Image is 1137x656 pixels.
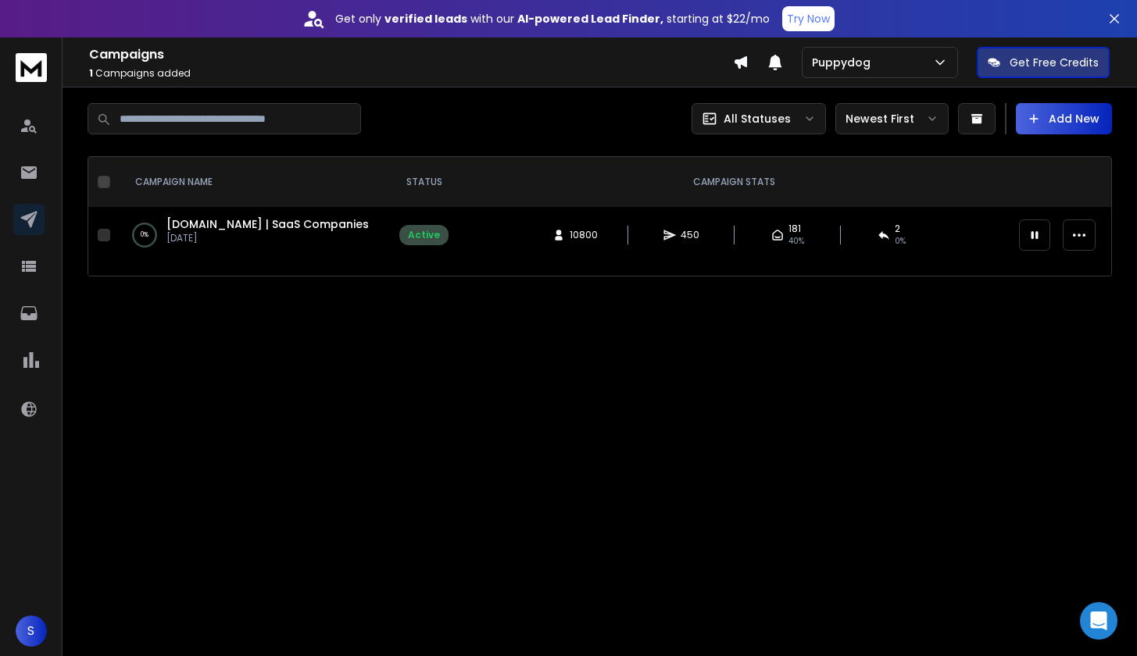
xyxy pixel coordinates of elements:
span: 1 [89,66,93,80]
strong: AI-powered Lead Finder, [517,11,663,27]
p: [DATE] [166,232,369,244]
button: Add New [1016,103,1112,134]
p: Get Free Credits [1010,55,1099,70]
th: CAMPAIGN STATS [458,157,1010,207]
span: 450 [681,229,699,241]
span: 181 [788,223,801,235]
img: logo [16,53,47,82]
button: Newest First [835,103,949,134]
div: Active [408,229,440,241]
a: [DOMAIN_NAME] | SaaS Companies [166,216,369,232]
th: CAMPAIGN NAME [116,157,390,207]
strong: verified leads [384,11,467,27]
span: 2 [895,223,900,235]
button: Get Free Credits [977,47,1110,78]
button: S [16,615,47,647]
button: Try Now [782,6,835,31]
th: STATUS [390,157,458,207]
p: Try Now [787,11,830,27]
h1: Campaigns [89,45,733,64]
span: 10800 [570,229,598,241]
td: 0%[DOMAIN_NAME] | SaaS Companies[DATE] [116,207,390,263]
p: Puppydog [812,55,877,70]
p: Campaigns added [89,67,733,80]
span: 0 % [895,235,906,248]
span: 40 % [788,235,804,248]
p: Get only with our starting at $22/mo [335,11,770,27]
p: 0 % [141,227,148,243]
div: Open Intercom Messenger [1080,602,1117,640]
p: All Statuses [724,111,791,127]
